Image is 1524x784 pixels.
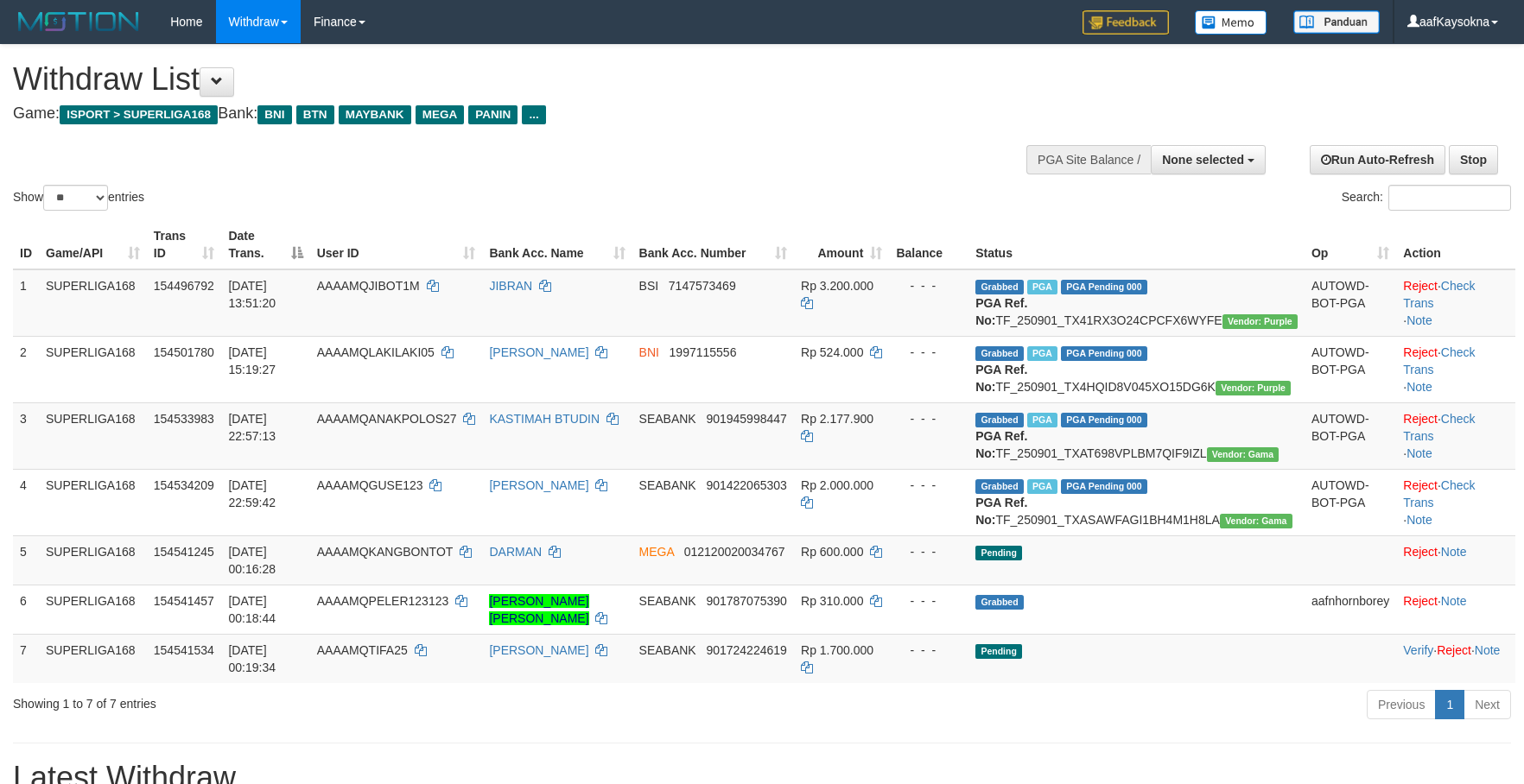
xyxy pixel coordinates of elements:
[13,185,144,211] label: Show entries
[522,105,545,124] span: ...
[1305,336,1396,402] td: AUTOWD-BOT-PGA
[1216,381,1291,395] span: Vendor URL: https://trx4.1velocity.biz
[1027,346,1057,361] span: Marked by aafsoycanthlai
[975,546,1022,560] span: Pending
[1367,690,1436,719] a: Previous
[228,345,276,376] span: [DATE] 15:19:27
[1396,220,1515,269] th: Action
[801,279,873,293] span: Rp 3.200.000
[1396,585,1515,634] td: ·
[1305,402,1396,469] td: AUTOWD-BOT-PGA
[801,345,863,359] span: Rp 524.000
[1061,346,1147,361] span: PGA Pending
[13,688,622,712] div: Showing 1 to 7 of 7 entries
[706,412,786,426] span: Copy 901945998447 to clipboard
[317,412,457,426] span: AAAAMQANAKPOLOS27
[1026,145,1151,174] div: PGA Site Balance /
[684,545,785,559] span: Copy 012120020034767 to clipboard
[228,594,276,625] span: [DATE] 00:18:44
[317,545,453,559] span: AAAAMQKANGBONTOT
[1403,594,1438,608] a: Reject
[1195,10,1267,35] img: Button%20Memo.svg
[975,429,1027,460] b: PGA Ref. No:
[896,543,962,560] div: - - -
[1449,145,1498,174] a: Stop
[639,412,696,426] span: SEABANK
[228,545,276,576] span: [DATE] 00:16:28
[1305,269,1396,337] td: AUTOWD-BOT-PGA
[1407,513,1432,527] a: Note
[154,478,214,492] span: 154534209
[1027,413,1057,427] span: Marked by aafchoeunmanni
[39,402,147,469] td: SUPERLIGA168
[13,535,39,585] td: 5
[670,345,737,359] span: Copy 1997115556 to clipboard
[1403,279,1438,293] a: Reject
[1441,594,1467,608] a: Note
[154,545,214,559] span: 154541245
[639,279,659,293] span: BSI
[13,402,39,469] td: 3
[39,336,147,402] td: SUPERLIGA168
[339,105,411,124] span: MAYBANK
[801,594,863,608] span: Rp 310.000
[43,185,108,211] select: Showentries
[39,269,147,337] td: SUPERLIGA168
[13,336,39,402] td: 2
[1403,478,1438,492] a: Reject
[975,363,1027,394] b: PGA Ref. No:
[801,643,873,657] span: Rp 1.700.000
[1207,447,1280,462] span: Vendor URL: https://trx31.1velocity.biz
[975,296,1027,327] b: PGA Ref. No:
[228,412,276,443] span: [DATE] 22:57:13
[39,634,147,683] td: SUPERLIGA168
[489,545,542,559] a: DARMAN
[896,344,962,361] div: - - -
[1388,185,1511,211] input: Search:
[639,594,696,608] span: SEABANK
[639,478,696,492] span: SEABANK
[1435,690,1464,719] a: 1
[1310,145,1445,174] a: Run Auto-Refresh
[317,643,408,657] span: AAAAMQTIFA25
[975,280,1024,294] span: Grabbed
[257,105,291,124] span: BNI
[1220,514,1292,528] span: Vendor URL: https://trx31.1velocity.biz
[1403,545,1438,559] a: Reject
[1437,643,1471,657] a: Reject
[968,336,1305,402] td: TF_250901_TX4HQID8V045XO15DG6K
[1403,412,1438,426] a: Reject
[968,469,1305,535] td: TF_250901_TXASAWFAGI1BH4M1H8LA
[706,594,786,608] span: Copy 901787075390 to clipboard
[1027,479,1057,494] span: Marked by aafchoeunmanni
[317,345,435,359] span: AAAAMQLAKILAKI05
[13,634,39,683] td: 7
[482,220,632,269] th: Bank Acc. Name: activate to sort column ascending
[1396,634,1515,683] td: · ·
[1407,446,1432,460] a: Note
[975,346,1024,361] span: Grabbed
[221,220,309,269] th: Date Trans.: activate to sort column descending
[968,402,1305,469] td: TF_250901_TXAT698VPLBM7QIF9IZL
[1475,643,1501,657] a: Note
[13,269,39,337] td: 1
[801,545,863,559] span: Rp 600.000
[896,477,962,494] div: - - -
[1222,314,1298,329] span: Vendor URL: https://trx4.1velocity.biz
[1403,345,1475,376] a: Check Trans
[1083,10,1169,35] img: Feedback.jpg
[1407,313,1432,327] a: Note
[1441,545,1467,559] a: Note
[1403,478,1475,509] a: Check Trans
[228,643,276,674] span: [DATE] 00:19:34
[975,496,1027,527] b: PGA Ref. No:
[1305,469,1396,535] td: AUTOWD-BOT-PGA
[632,220,794,269] th: Bank Acc. Number: activate to sort column ascending
[896,642,962,659] div: - - -
[317,478,423,492] span: AAAAMQGUSE123
[39,220,147,269] th: Game/API: activate to sort column ascending
[489,412,600,426] a: KASTIMAH BTUDIN
[1396,535,1515,585] td: ·
[669,279,736,293] span: Copy 7147573469 to clipboard
[60,105,218,124] span: ISPORT > SUPERLIGA168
